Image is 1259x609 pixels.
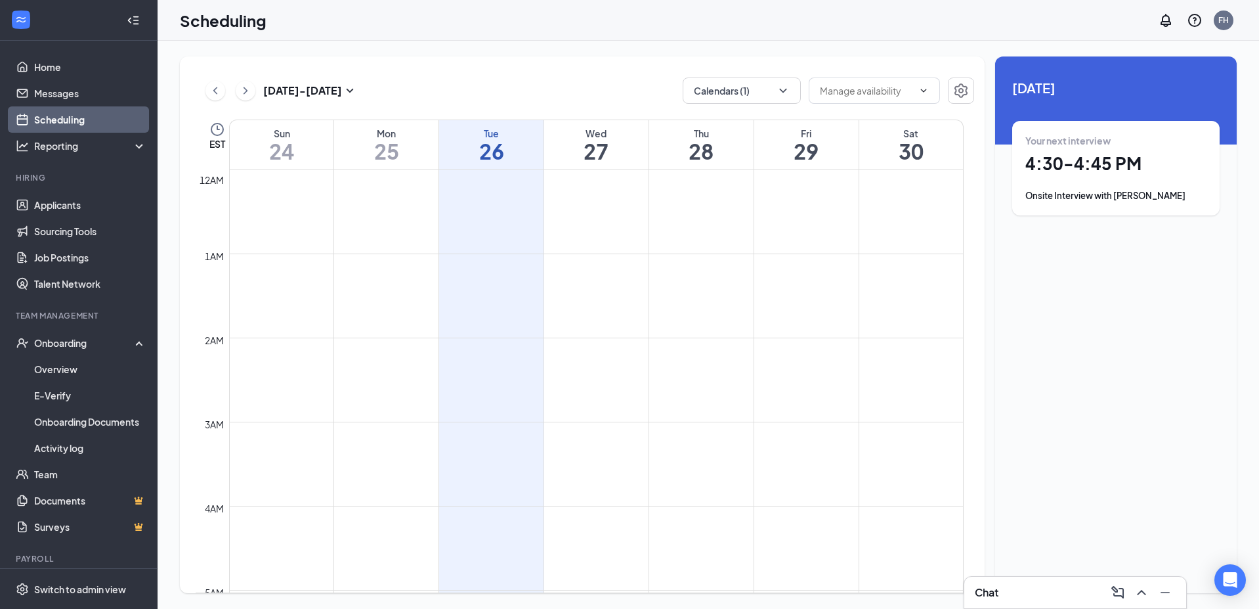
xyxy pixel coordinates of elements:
[239,83,252,99] svg: ChevronRight
[649,120,754,169] a: August 28, 2025
[859,127,963,140] div: Sat
[544,120,649,169] a: August 27, 2025
[230,120,333,169] a: August 24, 2025
[34,80,146,106] a: Messages
[34,435,146,461] a: Activity log
[16,310,144,321] div: Team Management
[202,417,226,432] div: 3am
[342,83,358,99] svg: SmallChevronDown
[34,487,146,514] a: DocumentsCrown
[1157,585,1173,600] svg: Minimize
[544,140,649,162] h1: 27
[197,173,226,187] div: 12am
[859,140,963,162] h1: 30
[34,106,146,133] a: Scheduling
[202,501,226,516] div: 4am
[209,137,225,150] span: EST
[1218,14,1229,26] div: FH
[16,139,29,152] svg: Analysis
[202,249,226,263] div: 1am
[236,81,255,101] button: ChevronRight
[859,120,963,169] a: August 30, 2025
[777,84,790,97] svg: ChevronDown
[1012,78,1220,98] span: [DATE]
[16,172,144,183] div: Hiring
[230,127,333,140] div: Sun
[209,122,225,137] svg: Clock
[230,140,333,162] h1: 24
[1025,134,1206,147] div: Your next interview
[202,585,226,600] div: 5am
[1187,12,1203,28] svg: QuestionInfo
[34,54,146,80] a: Home
[14,13,28,26] svg: WorkstreamLogo
[16,583,29,596] svg: Settings
[205,81,225,101] button: ChevronLeft
[34,139,147,152] div: Reporting
[334,140,438,162] h1: 25
[1107,582,1128,603] button: ComposeMessage
[34,356,146,382] a: Overview
[754,140,859,162] h1: 29
[754,120,859,169] a: August 29, 2025
[683,78,801,104] button: Calendars (1)ChevronDown
[34,583,126,596] div: Switch to admin view
[209,83,222,99] svg: ChevronLeft
[34,382,146,409] a: E-Verify
[649,140,754,162] h1: 28
[16,336,29,350] svg: UserCheck
[1134,585,1149,600] svg: ChevronUp
[1025,152,1206,175] h1: 4:30 - 4:45 PM
[180,9,267,32] h1: Scheduling
[34,461,146,487] a: Team
[34,244,146,271] a: Job Postings
[975,585,998,600] h3: Chat
[1131,582,1152,603] button: ChevronUp
[439,120,544,169] a: August 26, 2025
[34,409,146,435] a: Onboarding Documents
[34,192,146,218] a: Applicants
[334,120,438,169] a: August 25, 2025
[334,127,438,140] div: Mon
[948,78,974,104] button: Settings
[439,127,544,140] div: Tue
[202,333,226,348] div: 2am
[34,514,146,540] a: SurveysCrown
[16,553,144,564] div: Payroll
[1110,585,1126,600] svg: ComposeMessage
[918,85,929,96] svg: ChevronDown
[439,140,544,162] h1: 26
[1158,12,1174,28] svg: Notifications
[34,271,146,297] a: Talent Network
[263,83,342,98] h3: [DATE] - [DATE]
[1025,189,1206,202] div: Onsite Interview with [PERSON_NAME]
[544,127,649,140] div: Wed
[1214,564,1246,596] div: Open Intercom Messenger
[127,14,140,27] svg: Collapse
[754,127,859,140] div: Fri
[953,83,969,99] svg: Settings
[820,83,913,98] input: Manage availability
[34,218,146,244] a: Sourcing Tools
[649,127,754,140] div: Thu
[1155,582,1176,603] button: Minimize
[34,336,135,350] div: Onboarding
